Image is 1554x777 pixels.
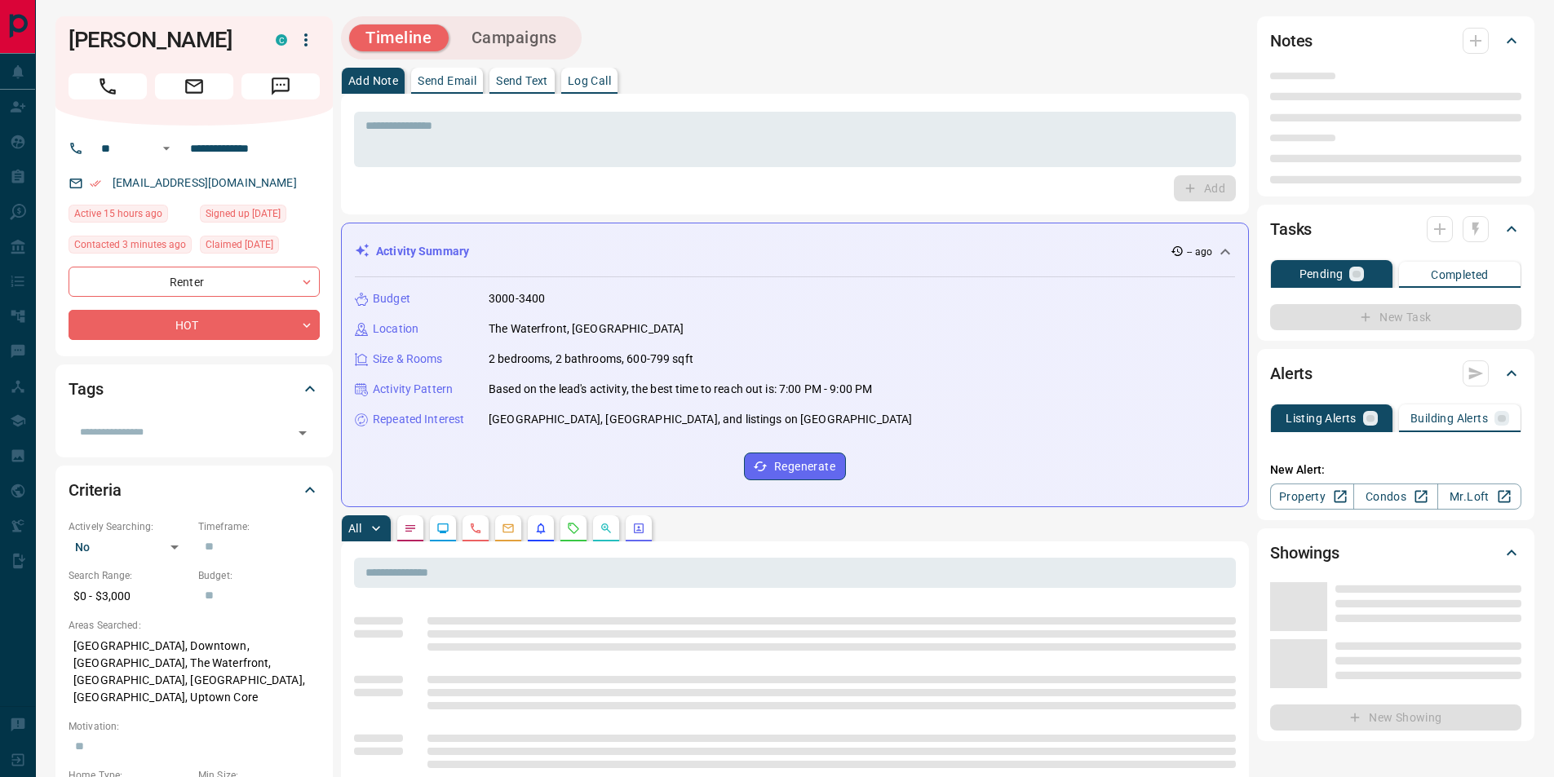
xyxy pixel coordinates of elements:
[373,290,410,307] p: Budget
[69,267,320,297] div: Renter
[155,73,233,99] span: Email
[69,633,320,711] p: [GEOGRAPHIC_DATA], Downtown, [GEOGRAPHIC_DATA], The Waterfront, [GEOGRAPHIC_DATA], [GEOGRAPHIC_DA...
[69,618,320,633] p: Areas Searched:
[1286,413,1357,424] p: Listing Alerts
[1270,540,1339,566] h2: Showings
[1270,483,1354,510] a: Property
[348,523,361,534] p: All
[404,522,417,535] svg: Notes
[418,75,476,86] p: Send Email
[69,73,147,99] span: Call
[1353,483,1437,510] a: Condos
[1410,413,1488,424] p: Building Alerts
[69,719,320,734] p: Motivation:
[69,236,192,258] div: Fri Aug 15 2025
[200,236,320,258] div: Wed Jul 23 2025
[198,568,320,583] p: Budget:
[1270,354,1521,393] div: Alerts
[69,534,190,560] div: No
[568,75,611,86] p: Log Call
[567,522,580,535] svg: Requests
[206,236,273,253] span: Claimed [DATE]
[74,205,162,222] span: Active 15 hours ago
[69,376,103,402] h2: Tags
[1270,210,1521,249] div: Tasks
[74,236,186,253] span: Contacted 3 minutes ago
[69,369,320,408] div: Tags
[1270,28,1313,54] h2: Notes
[157,139,176,158] button: Open
[69,519,190,534] p: Actively Searching:
[373,351,443,368] p: Size & Rooms
[1187,245,1212,259] p: -- ago
[206,205,281,222] span: Signed up [DATE]
[69,583,190,610] p: $0 - $3,000
[489,290,545,307] p: 3000-3400
[489,381,872,398] p: Based on the lead's activity, the best time to reach out is: 7:00 PM - 9:00 PM
[469,522,482,535] svg: Calls
[1270,216,1312,242] h2: Tasks
[276,34,287,46] div: condos.ca
[69,205,192,227] div: Thu Aug 14 2025
[455,24,573,51] button: Campaigns
[1270,533,1521,572] div: Showings
[69,477,122,503] h2: Criteria
[489,351,693,368] p: 2 bedrooms, 2 bathrooms, 600-799 sqft
[349,24,449,51] button: Timeline
[69,470,320,510] div: Criteria
[69,27,251,53] h1: [PERSON_NAME]
[373,411,464,428] p: Repeated Interest
[1270,21,1521,60] div: Notes
[489,320,684,338] p: The Waterfront, [GEOGRAPHIC_DATA]
[632,522,645,535] svg: Agent Actions
[502,522,515,535] svg: Emails
[355,236,1235,267] div: Activity Summary-- ago
[198,519,320,534] p: Timeframe:
[241,73,320,99] span: Message
[90,178,101,189] svg: Email Verified
[496,75,548,86] p: Send Text
[373,320,418,338] p: Location
[113,176,297,189] a: [EMAIL_ADDRESS][DOMAIN_NAME]
[69,310,320,340] div: HOT
[291,422,314,444] button: Open
[348,75,398,86] p: Add Note
[1431,269,1489,280] p: Completed
[200,205,320,227] div: Fri Nov 03 2023
[489,411,912,428] p: [GEOGRAPHIC_DATA], [GEOGRAPHIC_DATA], and listings on [GEOGRAPHIC_DATA]
[69,568,190,583] p: Search Range:
[1270,461,1521,479] p: New Alert:
[1270,360,1313,386] h2: Alerts
[373,381,453,398] p: Activity Pattern
[376,243,469,260] p: Activity Summary
[1437,483,1521,510] a: Mr.Loft
[534,522,547,535] svg: Listing Alerts
[1299,268,1344,280] p: Pending
[436,522,449,535] svg: Lead Browsing Activity
[744,453,846,480] button: Regenerate
[600,522,613,535] svg: Opportunities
